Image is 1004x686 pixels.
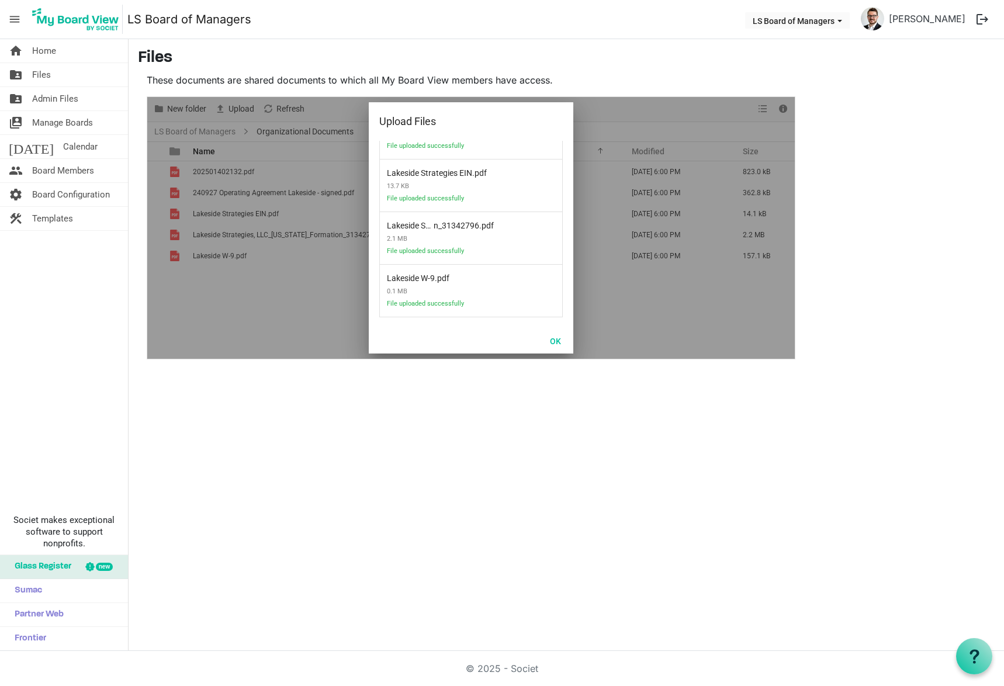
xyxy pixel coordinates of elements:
span: 2.1 MB [387,230,510,247]
span: people [9,159,23,182]
a: © 2025 - Societ [466,663,538,674]
span: File uploaded successfully [387,247,510,262]
span: Board Members [32,159,94,182]
span: Templates [32,207,73,230]
span: .pdf [387,266,510,283]
span: Societ makes exceptional software to support nonprofits. [5,514,123,549]
span: construction [9,207,23,230]
span: Lakeside W-9.pdf [387,266,435,283]
span: Sumac [9,579,42,602]
span: folder_shared [9,63,23,86]
span: [DATE] [9,135,54,158]
span: Calendar [63,135,98,158]
span: File uploaded successfully [387,195,510,209]
span: Lakeside Strategies, LLC_Ohio_Formation_31342796.pdf [387,214,479,230]
a: [PERSON_NAME] [884,7,970,30]
span: 0.1 MB [387,283,510,300]
span: Manage Boards [32,111,93,134]
span: Frontier [9,627,46,650]
a: My Board View Logo [29,5,127,34]
h3: Files [138,48,995,68]
span: Admin Files [32,87,78,110]
span: Home [32,39,56,63]
span: home [9,39,23,63]
button: logout [970,7,995,32]
p: These documents are shared documents to which all My Board View members have access. [147,73,795,87]
img: sZrgULg8m3vtYtHk0PzfUEea1BEp_N8QeI7zlGueGCVlz0kDYsagTMMMWndUEySlY7MnxghWH3xl2UzGmYukPA_thumb.png [861,7,884,30]
img: My Board View Logo [29,5,123,34]
span: Board Configuration [32,183,110,206]
span: Partner Web [9,603,64,626]
span: settings [9,183,23,206]
span: Files [32,63,51,86]
button: OK [542,332,569,349]
span: folder_shared [9,87,23,110]
button: LS Board of Managers dropdownbutton [745,12,850,29]
span: File uploaded successfully [387,142,510,157]
span: File uploaded successfully [387,300,510,314]
a: LS Board of Managers [127,8,251,31]
span: 13.7 KB [387,178,510,195]
span: Glass Register [9,555,71,578]
span: menu [4,8,26,30]
span: Lakeside Strategies EIN.pdf [387,161,472,178]
span: switch_account [9,111,23,134]
div: new [96,563,113,571]
div: Upload Files [379,113,526,130]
